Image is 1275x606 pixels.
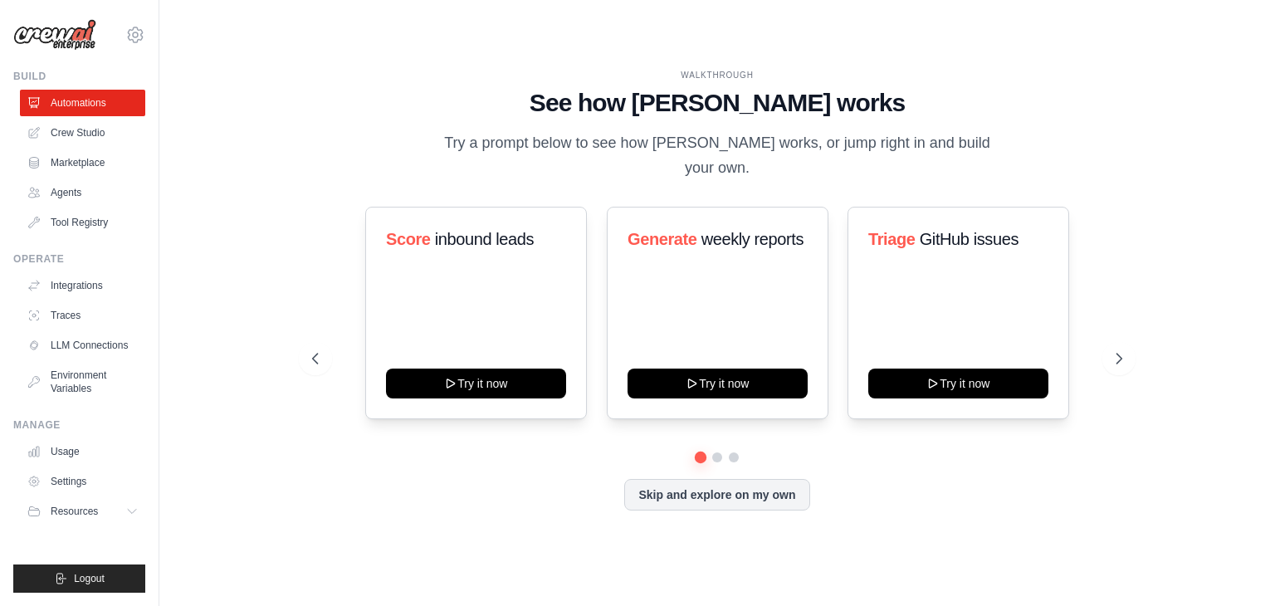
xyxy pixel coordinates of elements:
[20,332,145,359] a: LLM Connections
[13,252,145,266] div: Operate
[13,418,145,432] div: Manage
[20,302,145,329] a: Traces
[20,120,145,146] a: Crew Studio
[13,564,145,593] button: Logout
[868,369,1048,398] button: Try it now
[13,19,96,51] img: Logo
[20,90,145,116] a: Automations
[312,88,1122,118] h1: See how [PERSON_NAME] works
[20,438,145,465] a: Usage
[628,369,808,398] button: Try it now
[701,230,803,248] span: weekly reports
[20,272,145,299] a: Integrations
[868,230,916,248] span: Triage
[51,505,98,518] span: Resources
[435,230,534,248] span: inbound leads
[20,149,145,176] a: Marketplace
[20,468,145,495] a: Settings
[386,369,566,398] button: Try it now
[20,179,145,206] a: Agents
[312,69,1122,81] div: WALKTHROUGH
[20,362,145,402] a: Environment Variables
[20,498,145,525] button: Resources
[20,209,145,236] a: Tool Registry
[74,572,105,585] span: Logout
[624,479,809,511] button: Skip and explore on my own
[920,230,1019,248] span: GitHub issues
[13,70,145,83] div: Build
[628,230,697,248] span: Generate
[438,131,996,180] p: Try a prompt below to see how [PERSON_NAME] works, or jump right in and build your own.
[386,230,431,248] span: Score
